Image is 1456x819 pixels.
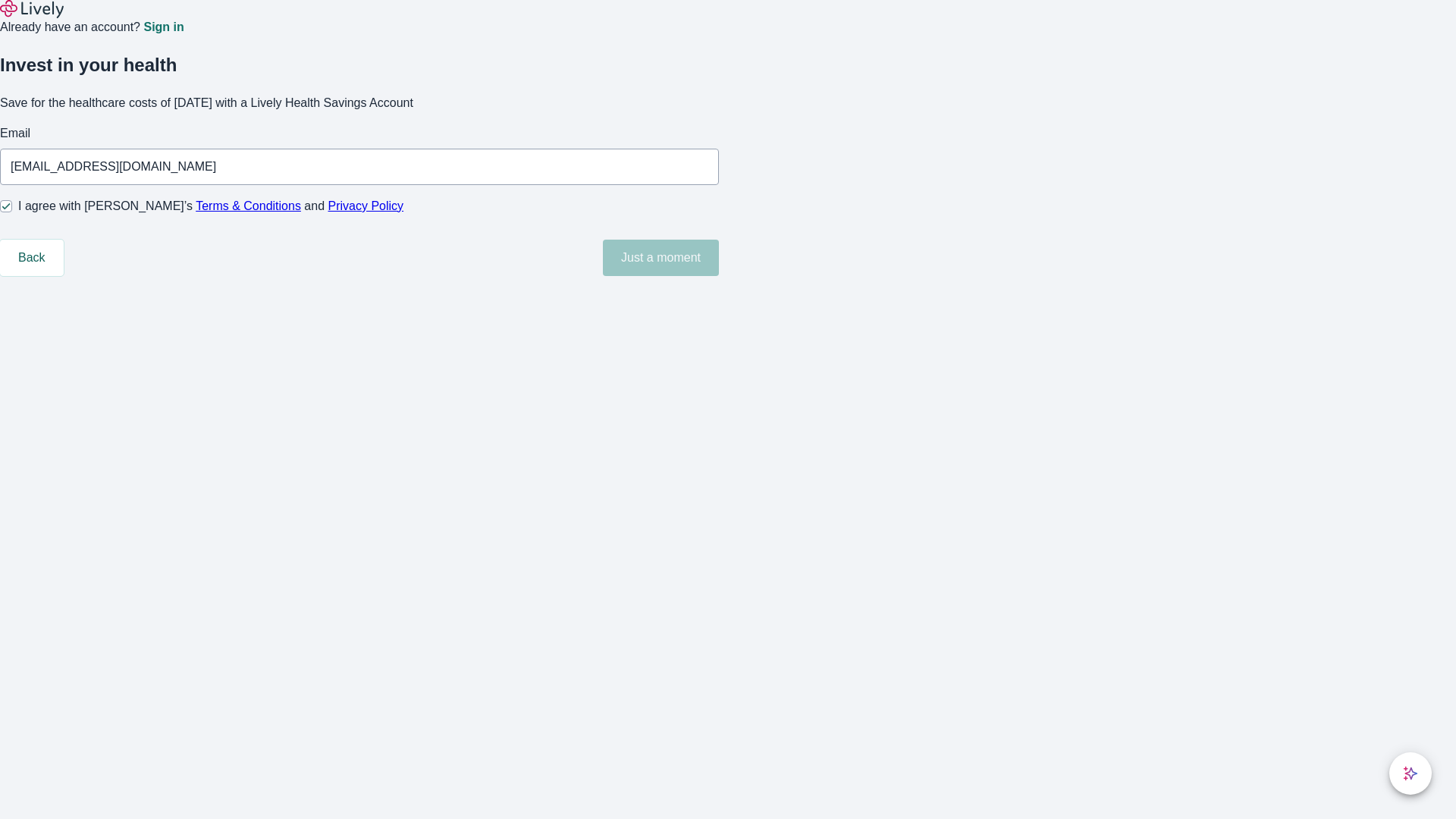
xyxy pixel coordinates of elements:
span: I agree with [PERSON_NAME]’s and [18,197,403,215]
a: Privacy Policy [328,199,404,212]
a: Sign in [143,21,184,33]
svg: Lively AI Assistant [1403,766,1418,781]
a: Terms & Conditions [196,199,301,212]
button: chat [1389,752,1432,795]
